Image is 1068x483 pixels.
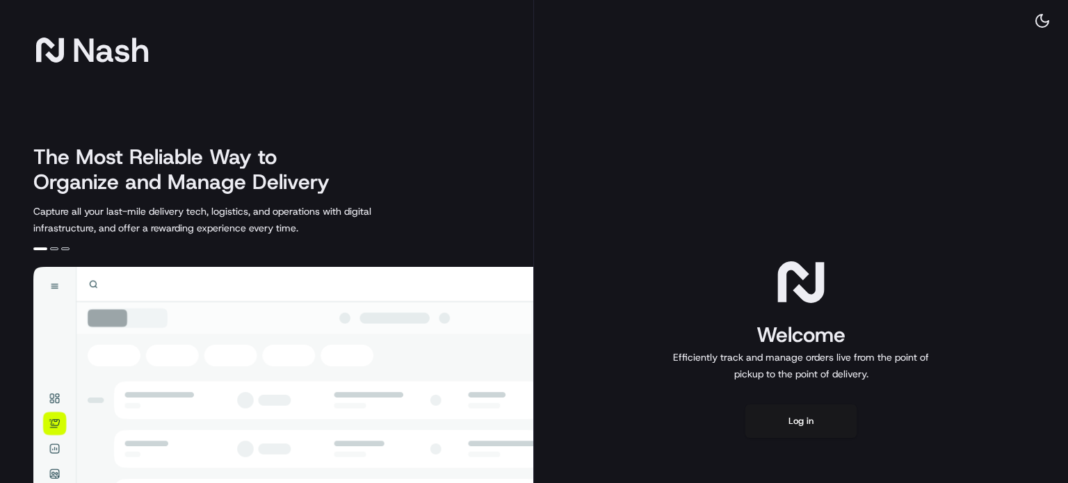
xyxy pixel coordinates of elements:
[72,36,149,64] span: Nash
[33,145,345,195] h2: The Most Reliable Way to Organize and Manage Delivery
[667,349,934,382] p: Efficiently track and manage orders live from the point of pickup to the point of delivery.
[33,203,434,236] p: Capture all your last-mile delivery tech, logistics, and operations with digital infrastructure, ...
[745,404,857,438] button: Log in
[667,321,934,349] h1: Welcome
